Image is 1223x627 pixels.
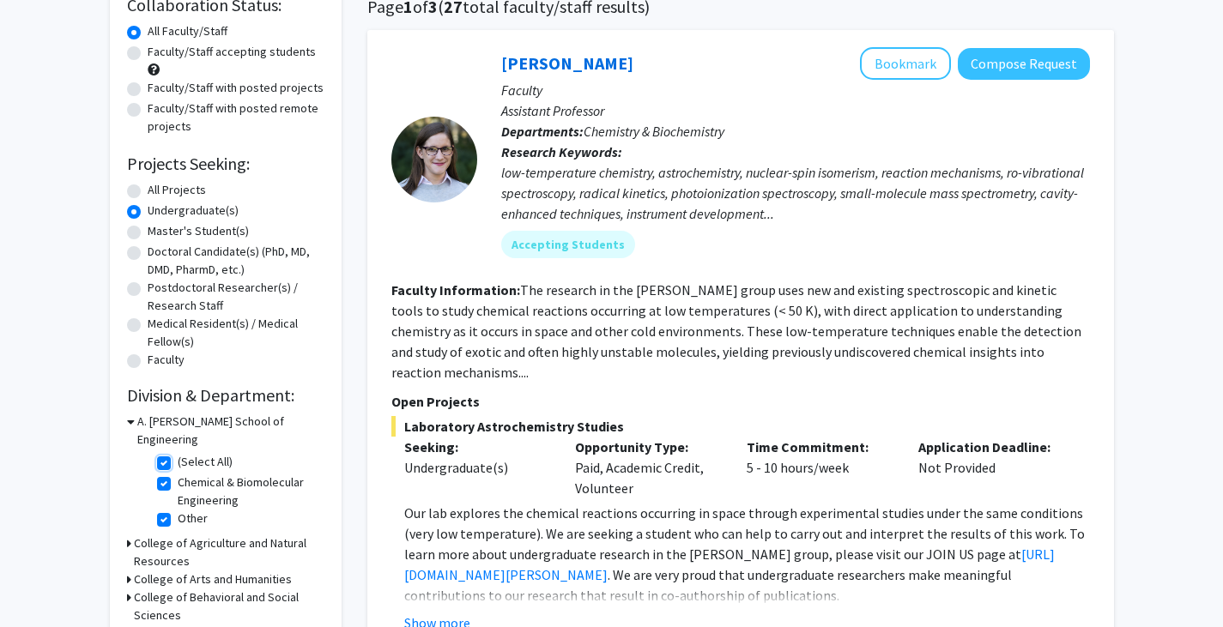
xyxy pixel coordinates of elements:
[918,437,1064,457] p: Application Deadline:
[562,437,734,498] div: Paid, Academic Credit, Volunteer
[860,47,951,80] button: Add Leah Dodson to Bookmarks
[404,457,550,478] div: Undergraduate(s)
[734,437,905,498] div: 5 - 10 hours/week
[501,123,584,140] b: Departments:
[391,281,520,298] b: Faculty Information:
[148,99,324,136] label: Faculty/Staff with posted remote projects
[137,413,324,449] h3: A. [PERSON_NAME] School of Engineering
[134,588,324,624] h3: College of Behavioral and Social Sciences
[391,391,1090,412] p: Open Projects
[148,43,316,61] label: Faculty/Staff accepting students
[127,154,324,174] h2: Projects Seeking:
[148,181,206,199] label: All Projects
[958,48,1090,80] button: Compose Request to Leah Dodson
[148,79,324,97] label: Faculty/Staff with posted projects
[148,351,185,369] label: Faculty
[127,385,324,406] h2: Division & Department:
[575,437,721,457] p: Opportunity Type:
[134,570,292,588] h3: College of Arts and Humanities
[501,52,633,74] a: [PERSON_NAME]
[148,202,239,220] label: Undergraduate(s)
[148,315,324,351] label: Medical Resident(s) / Medical Fellow(s)
[391,281,1081,381] fg-read-more: The research in the [PERSON_NAME] group uses new and existing spectroscopic and kinetic tools to ...
[148,222,249,240] label: Master's Student(s)
[747,437,893,457] p: Time Commitment:
[501,162,1090,224] div: low-temperature chemistry, astrochemistry, nuclear-spin isomerism, reaction mechanisms, ro-vibrat...
[178,509,208,528] label: Other
[178,473,320,509] label: Chemical & Biomolecular Engineering
[178,453,233,471] label: (Select All)
[404,503,1090,606] p: Our lab explores the chemical reactions occurring in space through experimental studies under the...
[13,550,73,614] iframe: Chat
[391,416,1090,437] span: Laboratory Astrochemistry Studies
[148,243,324,279] label: Doctoral Candidate(s) (PhD, MD, DMD, PharmD, etc.)
[501,100,1090,121] p: Assistant Professor
[134,534,324,570] h3: College of Agriculture and Natural Resources
[501,80,1090,100] p: Faculty
[148,22,227,40] label: All Faculty/Staff
[584,123,724,140] span: Chemistry & Biochemistry
[404,437,550,457] p: Seeking:
[501,231,635,258] mat-chip: Accepting Students
[148,279,324,315] label: Postdoctoral Researcher(s) / Research Staff
[905,437,1077,498] div: Not Provided
[501,143,622,160] b: Research Keywords:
